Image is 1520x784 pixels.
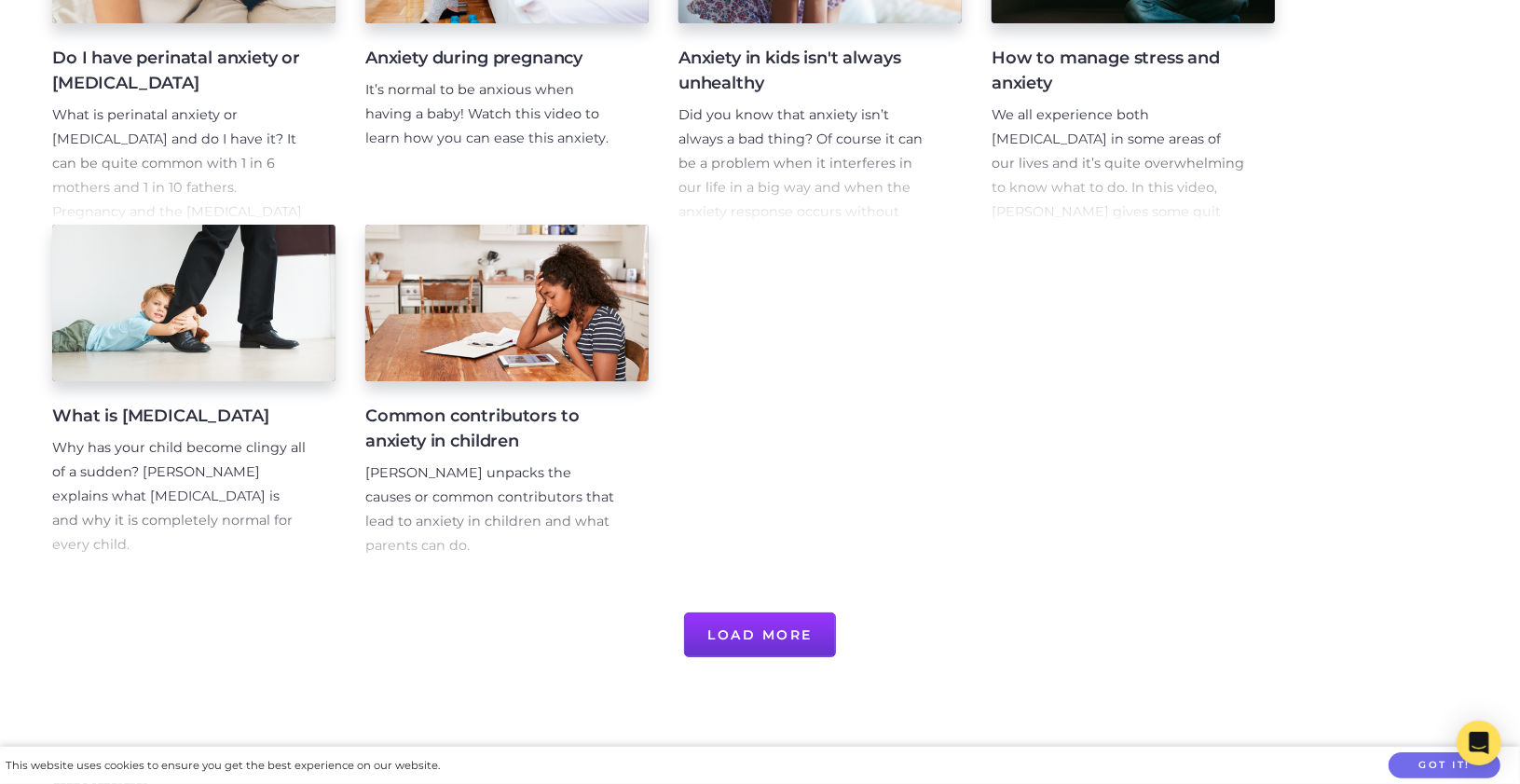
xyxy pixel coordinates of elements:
button: Got it! [1389,752,1500,779]
h4: Do I have perinatal anxiety or [MEDICAL_DATA] [52,46,306,96]
span: It’s normal to be anxious when having a baby! Watch this video to learn how you can ease this anx... [365,81,609,146]
a: What is [MEDICAL_DATA] Why has your child become clingy all of a sudden? [PERSON_NAME] explains w... [52,225,335,583]
button: Load More [684,612,836,657]
p: We all experience both [MEDICAL_DATA] in some areas of our lives and it’s quite overwhelming to k... [992,103,1245,272]
a: Common contributors to anxiety in children [PERSON_NAME] unpacks the causes or common contributor... [365,225,649,583]
h4: How to manage stress and anxiety [992,46,1245,96]
p: What is perinatal anxiety or [MEDICAL_DATA] and do I have it? It can be quite common with 1 in 6 ... [52,103,306,393]
h4: Anxiety in kids isn't always unhealthy [678,46,932,96]
div: This website uses cookies to ensure you get the best experience on our website. [6,756,440,776]
h4: Anxiety during pregnancy [365,46,619,71]
h4: Common contributors to anxiety in children [365,404,619,454]
p: [PERSON_NAME] unpacks the causes or common contributors that lead to anxiety in children and what... [365,461,619,558]
span: Why has your child become clingy all of a sudden? [PERSON_NAME] explains what [MEDICAL_DATA] is a... [52,439,306,553]
h4: What is [MEDICAL_DATA] [52,404,306,429]
p: Did you know that anxiety isn’t always a bad thing? Of course it can be a problem when it interfe... [678,103,932,418]
div: Open Intercom Messenger [1457,721,1501,765]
